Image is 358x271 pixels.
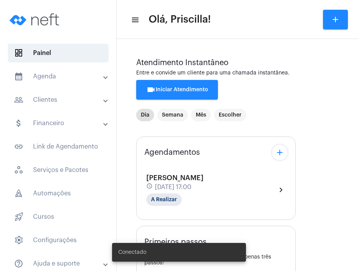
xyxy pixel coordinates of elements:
[8,137,109,156] span: Link de Agendamento
[5,90,116,109] mat-expansion-panel-header: sidenav iconClientes
[157,109,188,121] mat-chip: Semana
[331,15,340,24] mat-icon: add
[14,72,104,81] mat-panel-title: Agenda
[276,185,286,195] mat-icon: chevron_right
[136,58,339,67] div: Atendimento Instantâneo
[14,119,23,128] mat-icon: sidenav icon
[14,95,23,105] mat-icon: sidenav icon
[14,95,104,105] mat-panel-title: Clientes
[146,193,182,206] mat-chip: A Realizar
[14,142,23,151] mat-icon: sidenav icon
[275,148,284,157] mat-icon: add
[8,184,109,203] span: Automações
[118,248,146,256] span: Conectado
[146,174,204,181] span: [PERSON_NAME]
[6,4,65,35] img: logo-neft-novo-2.png
[136,70,339,76] div: Entre e convide um cliente para uma chamada instantânea.
[136,80,218,99] button: Iniciar Atendimento
[14,189,23,198] span: sidenav icon
[14,259,23,268] mat-icon: sidenav icon
[144,148,200,157] span: Agendamentos
[136,109,154,121] mat-chip: Dia
[5,67,116,86] mat-expansion-panel-header: sidenav iconAgenda
[8,207,109,226] span: Cursos
[5,114,116,133] mat-expansion-panel-header: sidenav iconFinanceiro
[155,184,191,191] span: [DATE] 17:00
[146,87,208,92] span: Iniciar Atendimento
[14,72,23,81] mat-icon: sidenav icon
[14,48,23,58] span: sidenav icon
[149,13,211,26] span: Olá, Priscilla!
[146,85,156,94] mat-icon: videocam
[191,109,211,121] mat-chip: Mês
[131,15,139,25] mat-icon: sidenav icon
[8,44,109,62] span: Painel
[214,109,246,121] mat-chip: Escolher
[14,259,104,268] mat-panel-title: Ajuda e suporte
[8,231,109,250] span: Configurações
[14,165,23,175] span: sidenav icon
[146,183,153,191] mat-icon: schedule
[8,161,109,179] span: Serviços e Pacotes
[14,236,23,245] span: sidenav icon
[14,212,23,221] span: sidenav icon
[14,119,104,128] mat-panel-title: Financeiro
